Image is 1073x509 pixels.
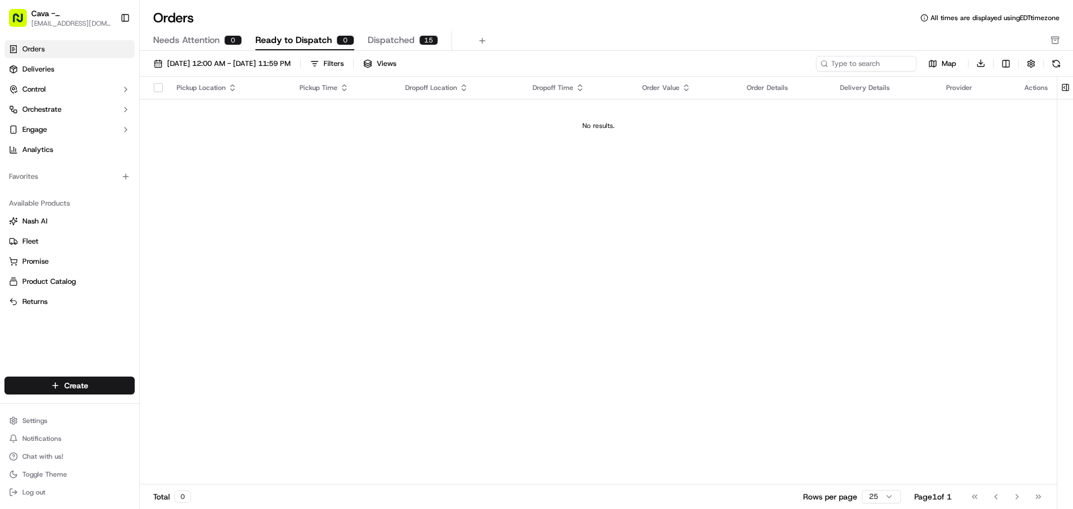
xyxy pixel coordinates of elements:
span: Dispatched [368,34,415,47]
span: Ready to Dispatch [255,34,332,47]
span: Engage [22,125,47,135]
input: Type to search [816,56,917,72]
span: Product Catalog [22,277,76,287]
div: 0 [224,35,242,45]
button: Filters [305,56,349,72]
button: [DATE] 12:00 AM - [DATE] 11:59 PM [149,56,296,72]
span: Toggle Theme [22,470,67,479]
button: Log out [4,484,135,500]
div: Dropoff Location [405,83,515,92]
div: No results. [144,121,1052,130]
a: Fleet [9,236,130,246]
div: 15 [419,35,438,45]
button: Engage [4,121,135,139]
p: Rows per page [803,491,857,502]
div: Dropoff Time [533,83,624,92]
span: Deliveries [22,64,54,74]
div: Favorites [4,168,135,185]
button: [EMAIL_ADDRESS][DOMAIN_NAME] [31,19,111,28]
button: Cava - [GEOGRAPHIC_DATA][EMAIL_ADDRESS][DOMAIN_NAME] [4,4,116,31]
div: Actions [1024,83,1048,92]
button: Cava - [GEOGRAPHIC_DATA] [31,8,111,19]
span: Chat with us! [22,452,63,461]
a: Analytics [4,141,135,159]
a: Product Catalog [9,277,130,287]
div: Pickup Location [177,83,282,92]
h1: Orders [153,9,194,27]
span: Needs Attention [153,34,220,47]
div: Total [153,491,191,503]
div: 0 [336,35,354,45]
span: Views [377,59,396,69]
button: Chat with us! [4,449,135,464]
div: 0 [174,491,191,503]
span: Control [22,84,46,94]
button: Create [4,377,135,394]
button: Promise [4,253,135,270]
span: Orchestrate [22,104,61,115]
div: Delivery Details [840,83,928,92]
div: Provider [946,83,1006,92]
span: Notifications [22,434,61,443]
span: Create [64,380,88,391]
div: Order Details [747,83,822,92]
span: Nash AI [22,216,48,226]
span: Settings [22,416,48,425]
span: Promise [22,256,49,267]
a: Promise [9,256,130,267]
span: All times are displayed using EDT timezone [930,13,1060,22]
a: Returns [9,297,130,307]
button: Views [358,56,401,72]
button: Settings [4,413,135,429]
span: [DATE] 12:00 AM - [DATE] 11:59 PM [167,59,291,69]
a: Nash AI [9,216,130,226]
button: Orchestrate [4,101,135,118]
button: Notifications [4,431,135,446]
span: Returns [22,297,48,307]
a: Deliveries [4,60,135,78]
button: Nash AI [4,212,135,230]
button: Control [4,80,135,98]
button: Toggle Theme [4,467,135,482]
button: Fleet [4,232,135,250]
a: Orders [4,40,135,58]
div: Page 1 of 1 [914,491,952,502]
div: Order Value [642,83,729,92]
span: Map [942,59,956,69]
div: Filters [324,59,344,69]
button: Product Catalog [4,273,135,291]
span: Orders [22,44,45,54]
span: Fleet [22,236,39,246]
button: Returns [4,293,135,311]
span: Analytics [22,145,53,155]
div: Available Products [4,194,135,212]
button: Map [921,57,963,70]
div: Pickup Time [300,83,387,92]
span: Log out [22,488,45,497]
button: Refresh [1048,56,1064,72]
